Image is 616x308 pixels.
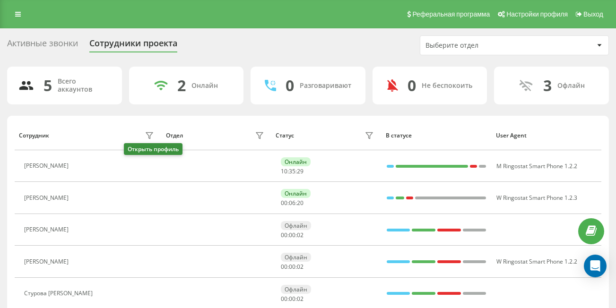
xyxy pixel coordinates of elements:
span: 00 [289,231,295,239]
div: : : [281,168,304,175]
div: [PERSON_NAME] [24,195,71,201]
div: Офлайн [281,221,311,230]
div: Офлайн [281,285,311,294]
span: 00 [281,231,287,239]
div: Онлайн [281,189,311,198]
span: W Ringostat Smart Phone 1.2.2 [496,257,577,265]
span: 29 [297,167,304,175]
span: 00 [281,199,287,207]
span: W Ringostat Smart Phone 1.2.3 [496,194,577,202]
span: M Ringostat Smart Phone 1.2.2 [496,162,577,170]
div: [PERSON_NAME] [24,226,71,233]
div: [PERSON_NAME] [24,163,71,169]
div: Активные звонки [7,38,78,53]
span: Выход [583,10,603,18]
div: Разговаривают [300,82,351,90]
div: Cтурова [PERSON_NAME] [24,290,95,297]
span: 10 [281,167,287,175]
div: Open Intercom Messenger [584,255,607,277]
div: Сотрудники проекта [89,38,177,53]
span: 20 [297,199,304,207]
div: : : [281,200,304,206]
span: Настройки профиля [506,10,568,18]
div: : : [281,296,304,302]
div: В статусе [386,132,487,139]
span: 00 [281,263,287,271]
span: 00 [289,295,295,303]
div: Онлайн [191,82,218,90]
span: 02 [297,263,304,271]
div: Не беспокоить [422,82,472,90]
span: 02 [297,295,304,303]
div: 2 [177,77,186,94]
span: 02 [297,231,304,239]
div: Выберите отдел [425,42,538,50]
div: Офлайн [281,253,311,262]
span: 35 [289,167,295,175]
div: : : [281,264,304,270]
span: Реферальная программа [412,10,490,18]
div: Открыть профиль [124,143,182,155]
div: 0 [286,77,294,94]
div: 5 [43,77,52,94]
span: 00 [281,295,287,303]
div: 3 [543,77,552,94]
div: [PERSON_NAME] [24,258,71,265]
span: 06 [289,199,295,207]
div: User Agent [496,132,597,139]
div: Отдел [166,132,183,139]
div: Сотрудник [19,132,49,139]
div: : : [281,232,304,239]
div: Статус [276,132,294,139]
div: Офлайн [557,82,585,90]
div: Всего аккаунтов [58,77,111,94]
span: 00 [289,263,295,271]
div: 0 [408,77,416,94]
div: Онлайн [281,157,311,166]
